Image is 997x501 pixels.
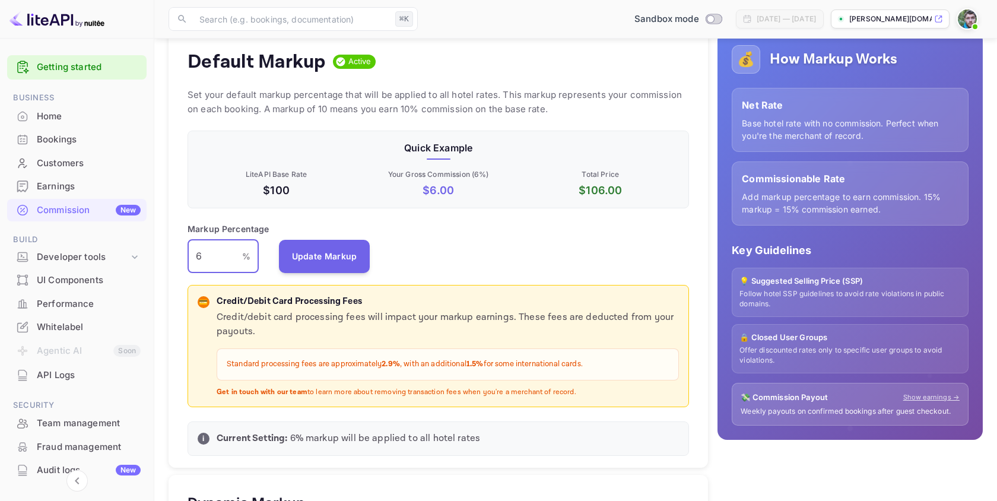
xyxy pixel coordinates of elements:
[217,310,679,339] p: Credit/debit card processing fees will impact your markup earnings. These fees are deducted from ...
[37,369,141,382] div: API Logs
[192,7,390,31] input: Search (e.g. bookings, documentation)
[242,250,250,262] p: %
[7,316,147,339] div: Whitelabel
[7,175,147,197] a: Earnings
[37,61,141,74] a: Getting started
[466,359,484,369] strong: 1.5%
[198,182,355,198] p: $100
[7,247,147,268] div: Developer tools
[7,293,147,315] a: Performance
[217,295,679,309] p: Credit/Debit Card Processing Fees
[7,364,147,386] a: API Logs
[7,459,147,481] a: Audit logsNew
[279,240,370,273] button: Update Markup
[37,251,129,264] div: Developer tools
[7,199,147,222] div: CommissionNew
[7,128,147,150] a: Bookings
[741,407,960,417] p: Weekly payouts on confirmed bookings after guest checkout.
[522,182,679,198] p: $ 106.00
[742,117,958,142] p: Base hotel rate with no commission. Perfect when you're the merchant of record.
[7,399,147,412] span: Security
[732,242,969,258] p: Key Guidelines
[37,110,141,123] div: Home
[7,412,147,435] div: Team management
[7,364,147,387] div: API Logs
[742,172,958,186] p: Commissionable Rate
[903,392,960,402] a: Show earnings →
[7,459,147,482] div: Audit logsNew
[630,12,726,26] div: Switch to Production mode
[395,11,413,27] div: ⌘K
[522,169,679,180] p: Total Price
[7,152,147,174] a: Customers
[202,433,204,444] p: i
[7,412,147,434] a: Team management
[7,91,147,104] span: Business
[217,388,679,398] p: to learn more about removing transaction fees when you're a merchant of record.
[382,359,400,369] strong: 2.9%
[7,105,147,127] a: Home
[739,275,961,287] p: 💡 Suggested Selling Price (SSP)
[37,204,141,217] div: Commission
[37,157,141,170] div: Customers
[188,240,242,273] input: 0
[7,293,147,316] div: Performance
[37,180,141,194] div: Earnings
[741,392,828,404] p: 💸 Commission Payout
[188,50,326,74] h4: Default Markup
[7,436,147,458] a: Fraud management
[634,12,699,26] span: Sandbox mode
[360,182,517,198] p: $ 6.00
[37,274,141,287] div: UI Components
[198,141,679,155] p: Quick Example
[742,191,958,215] p: Add markup percentage to earn commission. 15% markup = 15% commission earned.
[344,56,376,68] span: Active
[37,464,141,477] div: Audit logs
[757,14,816,24] div: [DATE] — [DATE]
[7,199,147,221] a: CommissionNew
[739,332,961,344] p: 🔒 Closed User Groups
[7,269,147,292] div: UI Components
[37,321,141,334] div: Whitelabel
[198,169,355,180] p: LiteAPI Base Rate
[739,345,961,366] p: Offer discounted rates only to specific user groups to avoid violations.
[7,269,147,291] a: UI Components
[849,14,932,24] p: [PERSON_NAME][DOMAIN_NAME]...
[227,359,669,370] p: Standard processing fees are approximately , with an additional for some international cards.
[217,432,679,446] p: 6 % markup will be applied to all hotel rates
[66,470,88,492] button: Collapse navigation
[116,465,141,475] div: New
[7,316,147,338] a: Whitelabel
[188,223,269,235] p: Markup Percentage
[737,49,755,70] p: 💰
[37,417,141,430] div: Team management
[217,432,287,445] strong: Current Setting:
[360,169,517,180] p: Your Gross Commission ( 6 %)
[188,88,689,116] p: Set your default markup percentage that will be applied to all hotel rates. This markup represent...
[37,133,141,147] div: Bookings
[37,297,141,311] div: Performance
[7,105,147,128] div: Home
[7,55,147,80] div: Getting started
[7,152,147,175] div: Customers
[217,388,307,397] strong: Get in touch with our team
[37,440,141,454] div: Fraud management
[9,9,104,28] img: LiteAPI logo
[7,175,147,198] div: Earnings
[116,205,141,215] div: New
[199,297,208,307] p: 💳
[7,128,147,151] div: Bookings
[7,233,147,246] span: Build
[739,289,961,309] p: Follow hotel SSP guidelines to avoid rate violations in public domains.
[770,50,897,69] h5: How Markup Works
[958,9,977,28] img: Dermot Murphy
[7,436,147,459] div: Fraud management
[742,98,958,112] p: Net Rate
